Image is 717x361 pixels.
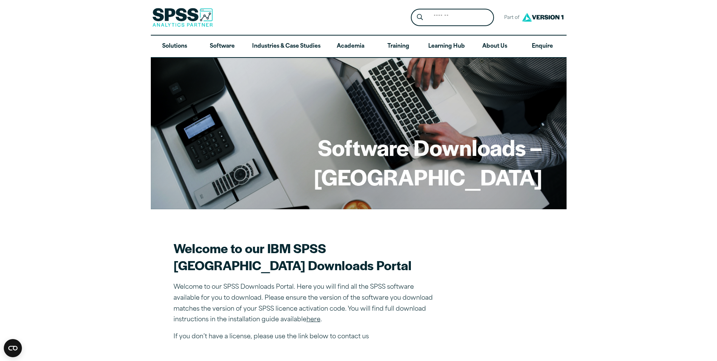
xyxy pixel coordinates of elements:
form: Site Header Search Form [411,9,494,26]
img: Version1 Logo [520,10,565,24]
button: Search magnifying glass icon [413,11,427,25]
nav: Desktop version of site main menu [151,36,567,58]
img: SPSS Analytics Partner [152,8,213,27]
a: Software [198,36,246,58]
a: Learning Hub [422,36,471,58]
button: Open CMP widget [4,339,22,357]
a: Enquire [519,36,566,58]
a: About Us [471,36,519,58]
p: If you don’t have a license, please use the link below to contact us [173,331,438,342]
a: Training [374,36,422,58]
svg: Search magnifying glass icon [417,14,423,20]
a: Academia [327,36,374,58]
h1: Software Downloads – [GEOGRAPHIC_DATA] [175,132,542,191]
a: here [307,317,321,323]
span: Part of [500,12,520,23]
p: Welcome to our SPSS Downloads Portal. Here you will find all the SPSS software available for you ... [173,282,438,325]
h2: Welcome to our IBM SPSS [GEOGRAPHIC_DATA] Downloads Portal [173,240,438,274]
a: Solutions [151,36,198,58]
a: Industries & Case Studies [246,36,327,58]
